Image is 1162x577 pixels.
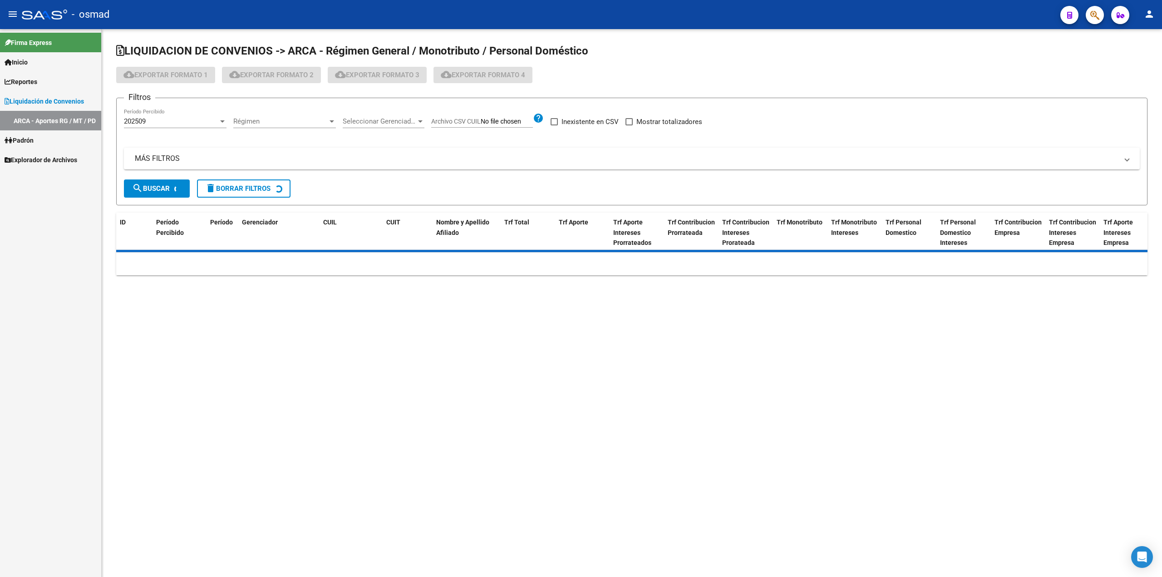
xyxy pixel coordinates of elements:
[335,69,346,80] mat-icon: cloud_download
[1103,219,1133,247] span: Trf Aporte Intereses Empresa
[936,213,991,253] datatable-header-cell: Trf Personal Domestico Intereses
[1131,546,1153,568] div: Open Intercom Messenger
[555,213,610,253] datatable-header-cell: Trf Aporte
[664,213,719,253] datatable-header-cell: Trf Contribucion Prorrateada
[116,213,153,253] datatable-header-cell: ID
[533,113,544,124] mat-icon: help
[882,213,936,253] datatable-header-cell: Trf Personal Domestico
[124,148,1140,169] mat-expansion-panel-header: MÁS FILTROS
[320,213,369,253] datatable-header-cell: CUIL
[1045,213,1100,253] datatable-header-cell: Trf Contribucion Intereses Empresa
[1049,219,1096,247] span: Trf Contribucion Intereses Empresa
[124,117,146,125] span: 202509
[5,96,84,106] span: Liquidación de Convenios
[120,219,126,226] span: ID
[719,213,773,253] datatable-header-cell: Trf Contribucion Intereses Prorateada
[335,71,419,79] span: Exportar Formato 3
[233,117,328,125] span: Régimen
[773,213,827,253] datatable-header-cell: Trf Monotributo
[229,71,314,79] span: Exportar Formato 2
[886,219,921,236] span: Trf Personal Domestico
[991,213,1045,253] datatable-header-cell: Trf Contribucion Empresa
[5,38,52,48] span: Firma Express
[242,219,278,226] span: Gerenciador
[5,155,77,165] span: Explorador de Archivos
[383,213,433,253] datatable-header-cell: CUIT
[722,219,769,247] span: Trf Contribucion Intereses Prorateada
[238,213,306,253] datatable-header-cell: Gerenciador
[5,57,28,67] span: Inicio
[1144,9,1155,20] mat-icon: person
[135,154,1118,164] mat-panel-title: MÁS FILTROS
[207,213,238,253] datatable-header-cell: Período
[205,183,216,194] mat-icon: delete
[777,219,822,226] span: Trf Monotributo
[610,213,664,253] datatable-header-cell: Trf Aporte Intereses Prorrateados
[5,77,37,87] span: Reportes
[116,67,215,83] button: Exportar Formato 1
[124,179,190,198] button: Buscar
[132,183,143,194] mat-icon: search
[222,67,321,83] button: Exportar Formato 2
[940,219,976,247] span: Trf Personal Domestico Intereses
[123,69,134,80] mat-icon: cloud_download
[132,184,170,193] span: Buscar
[1100,213,1154,253] datatable-header-cell: Trf Aporte Intereses Empresa
[5,135,34,145] span: Padrón
[441,69,452,80] mat-icon: cloud_download
[559,219,588,226] span: Trf Aporte
[433,67,532,83] button: Exportar Formato 4
[441,71,525,79] span: Exportar Formato 4
[205,184,271,193] span: Borrar Filtros
[229,69,240,80] mat-icon: cloud_download
[831,219,877,236] span: Trf Monotributo Intereses
[436,219,489,236] span: Nombre y Apellido Afiliado
[827,213,882,253] datatable-header-cell: Trf Monotributo Intereses
[116,45,588,57] span: LIQUIDACION DE CONVENIOS -> ARCA - Régimen General / Monotributo / Personal Doméstico
[124,91,155,104] h3: Filtros
[613,219,651,247] span: Trf Aporte Intereses Prorrateados
[481,118,533,126] input: Archivo CSV CUIL
[343,117,416,125] span: Seleccionar Gerenciador
[636,116,702,127] span: Mostrar totalizadores
[153,213,193,253] datatable-header-cell: Período Percibido
[501,213,555,253] datatable-header-cell: Trf Total
[386,219,400,226] span: CUIT
[431,118,481,125] span: Archivo CSV CUIL
[7,9,18,20] mat-icon: menu
[323,219,337,226] span: CUIL
[210,219,233,226] span: Período
[197,179,290,198] button: Borrar Filtros
[995,219,1042,236] span: Trf Contribucion Empresa
[668,219,715,236] span: Trf Contribucion Prorrateada
[433,213,501,253] datatable-header-cell: Nombre y Apellido Afiliado
[72,5,109,25] span: - osmad
[123,71,208,79] span: Exportar Formato 1
[328,67,427,83] button: Exportar Formato 3
[156,219,184,236] span: Período Percibido
[504,219,529,226] span: Trf Total
[561,116,619,127] span: Inexistente en CSV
